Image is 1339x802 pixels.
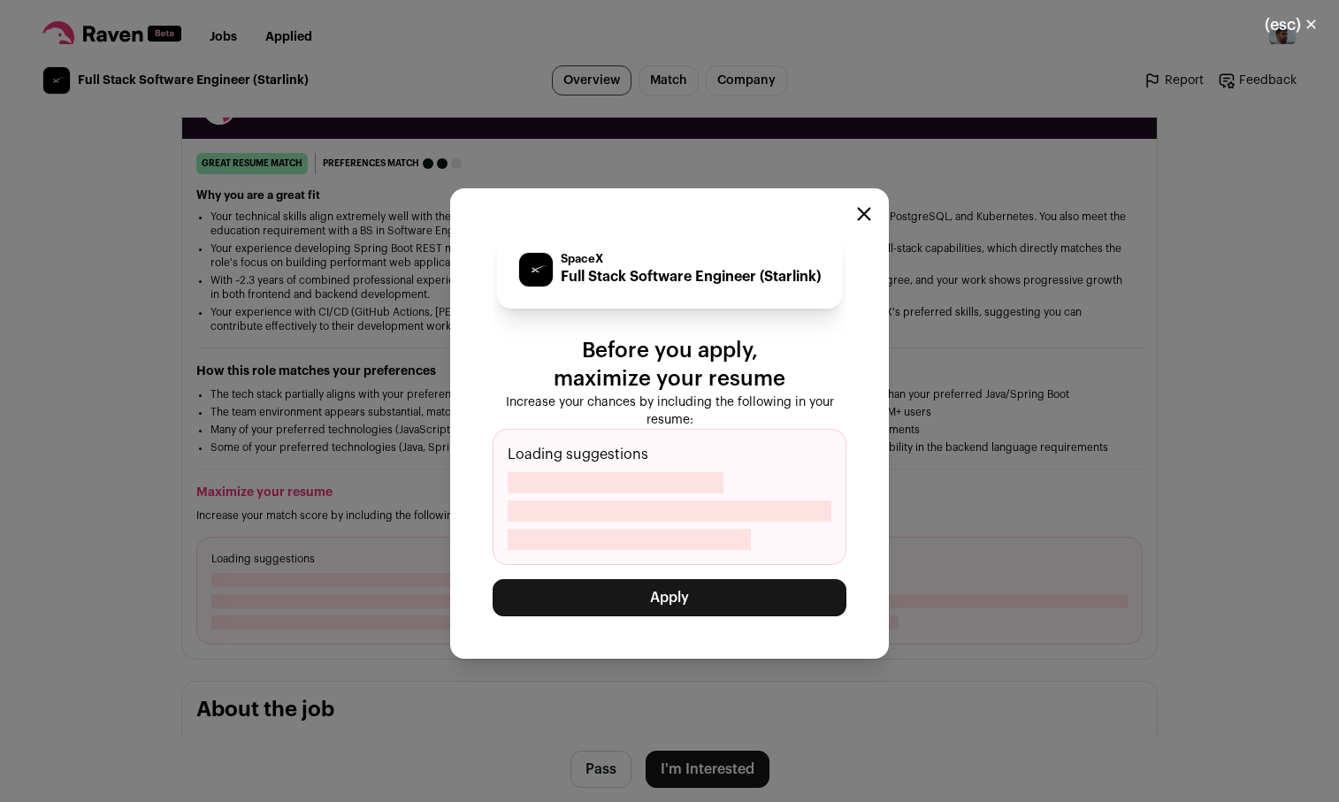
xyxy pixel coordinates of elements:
[493,337,846,393] p: Before you apply, maximize your resume
[561,266,821,287] p: Full Stack Software Engineer (Starlink)
[561,252,821,266] p: SpaceX
[493,579,846,616] button: Apply
[1243,5,1339,44] button: Close modal
[519,253,553,286] img: e5c17caf2921cb359df06f267f70cea9100fc977a63e3fce2418c377f2bbb89c.jpg
[493,393,846,429] p: Increase your chances by including the following in your resume:
[493,429,846,565] div: Loading suggestions
[857,207,871,221] button: Close modal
